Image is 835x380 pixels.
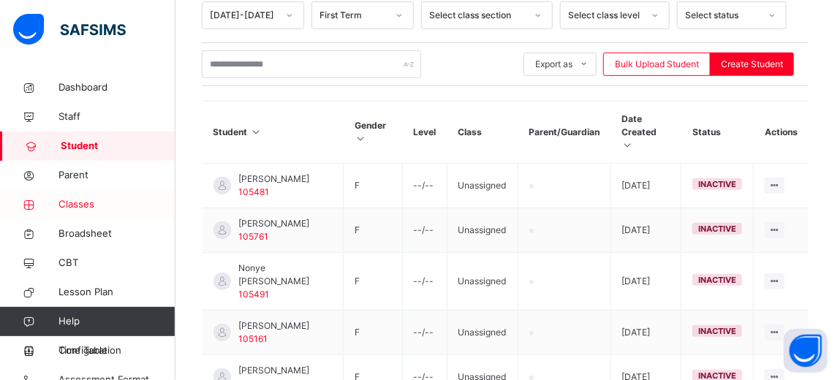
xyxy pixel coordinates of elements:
[721,58,783,71] span: Create Student
[754,102,809,164] th: Actions
[611,102,681,164] th: Date Created
[698,179,736,189] span: inactive
[518,102,611,164] th: Parent/Guardian
[568,9,643,22] div: Select class level
[210,9,277,22] div: [DATE]-[DATE]
[58,285,175,300] span: Lesson Plan
[344,208,402,253] td: F
[238,217,309,230] span: [PERSON_NAME]
[203,102,344,164] th: Student
[238,289,269,300] span: 105491
[344,311,402,355] td: F
[611,164,681,208] td: [DATE]
[238,186,269,197] span: 105481
[447,102,518,164] th: Class
[58,80,175,95] span: Dashboard
[447,208,518,253] td: Unassigned
[355,133,367,144] i: Sort in Ascending Order
[238,364,309,377] span: [PERSON_NAME]
[402,102,447,164] th: Level
[447,253,518,311] td: Unassigned
[535,58,573,71] span: Export as
[58,227,175,241] span: Broadsheet
[685,9,760,22] div: Select status
[611,311,681,355] td: [DATE]
[621,140,634,151] i: Sort in Ascending Order
[58,314,175,329] span: Help
[698,275,736,285] span: inactive
[402,164,447,208] td: --/--
[344,164,402,208] td: F
[238,231,268,242] span: 105761
[447,164,518,208] td: Unassigned
[58,197,175,212] span: Classes
[402,253,447,311] td: --/--
[402,311,447,355] td: --/--
[238,319,309,332] span: [PERSON_NAME]
[615,58,699,71] span: Bulk Upload Student
[611,208,681,253] td: [DATE]
[238,262,332,288] span: Nonye [PERSON_NAME]
[58,168,175,183] span: Parent
[344,253,402,311] td: F
[250,126,262,137] i: Sort in Ascending Order
[238,172,309,186] span: [PERSON_NAME]
[447,311,518,355] td: Unassigned
[61,139,175,153] span: Student
[402,208,447,253] td: --/--
[698,224,736,234] span: inactive
[238,333,268,344] span: 105161
[58,343,175,358] span: Configuration
[58,110,175,124] span: Staff
[698,326,736,336] span: inactive
[429,9,526,22] div: Select class section
[344,102,402,164] th: Gender
[611,253,681,311] td: [DATE]
[681,102,754,164] th: Status
[320,9,387,22] div: First Term
[58,256,175,270] span: CBT
[784,329,828,373] button: Open asap
[13,14,126,45] img: safsims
